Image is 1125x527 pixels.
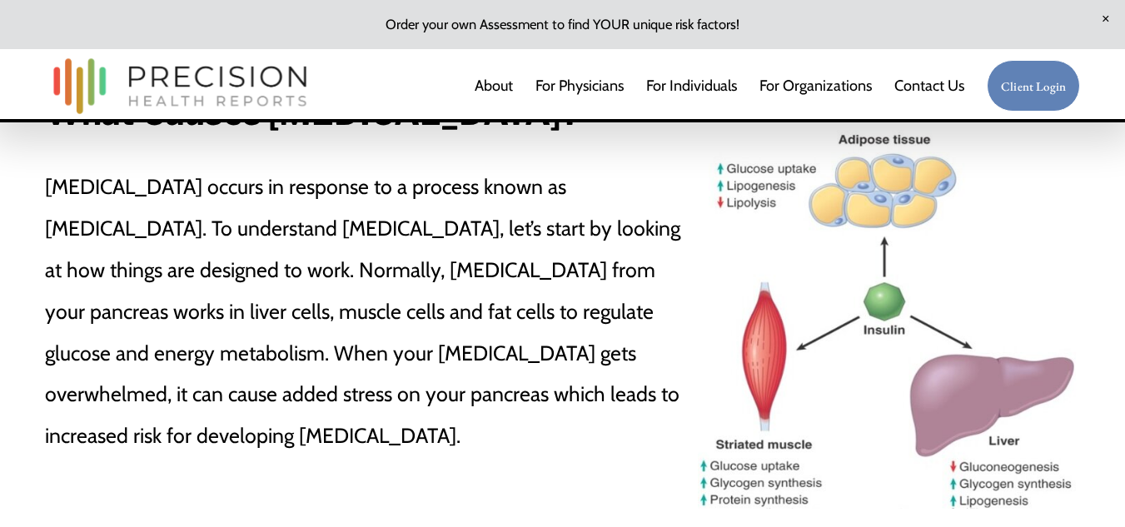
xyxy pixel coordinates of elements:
a: About [475,69,513,102]
a: Contact Us [894,69,964,102]
a: folder dropdown [759,69,872,102]
img: Precision Health Reports [45,51,315,122]
iframe: Chat Widget [1042,447,1125,527]
span: For Organizations [759,71,872,101]
a: For Individuals [646,69,737,102]
p: [MEDICAL_DATA] occurs in response to a process known as [MEDICAL_DATA]. To understand [MEDICAL_DA... [45,167,689,457]
a: Client Login [987,60,1080,112]
a: For Physicians [535,69,624,102]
